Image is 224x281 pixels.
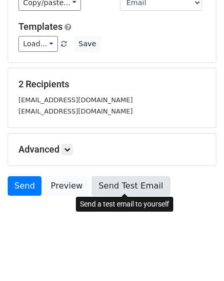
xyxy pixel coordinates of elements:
[44,176,89,196] a: Preview
[92,176,170,196] a: Send Test Email
[18,36,58,52] a: Load...
[18,107,133,115] small: [EMAIL_ADDRESS][DOMAIN_NAME]
[173,232,224,281] iframe: Chat Widget
[8,176,42,196] a: Send
[76,197,173,212] div: Send a test email to yourself
[74,36,100,52] button: Save
[18,79,206,90] h5: 2 Recipients
[18,21,63,32] a: Templates
[18,96,133,104] small: [EMAIL_ADDRESS][DOMAIN_NAME]
[173,232,224,281] div: 聊天小组件
[18,144,206,155] h5: Advanced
